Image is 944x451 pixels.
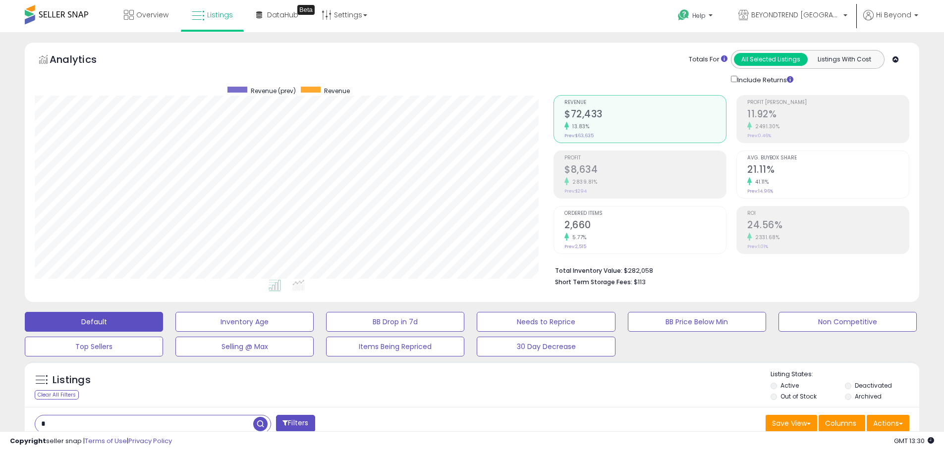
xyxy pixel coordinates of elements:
[564,155,726,161] span: Profit
[207,10,233,20] span: Listings
[326,337,464,356] button: Items Being Repriced
[10,436,46,446] strong: Copyright
[825,418,856,428] span: Columns
[855,392,882,401] label: Archived
[780,381,799,390] label: Active
[564,133,594,139] small: Prev: $63,635
[85,436,127,446] a: Terms of Use
[807,53,881,66] button: Listings With Cost
[692,11,706,20] span: Help
[25,337,163,356] button: Top Sellers
[564,164,726,177] h2: $8,634
[324,87,350,95] span: Revenue
[747,155,909,161] span: Avg. Buybox Share
[175,312,314,332] button: Inventory Age
[569,123,589,130] small: 13.83%
[477,312,615,332] button: Needs to Reprice
[564,244,586,250] small: Prev: 2,515
[778,312,917,332] button: Non Competitive
[752,234,779,241] small: 2331.68%
[564,108,726,122] h2: $72,433
[25,312,163,332] button: Default
[863,10,918,32] a: Hi Beyond
[689,55,727,64] div: Totals For
[747,100,909,105] span: Profit [PERSON_NAME]
[670,1,722,32] a: Help
[297,5,315,15] div: Tooltip anchor
[752,123,779,130] small: 2491.30%
[555,278,632,286] b: Short Term Storage Fees:
[569,234,587,241] small: 5.77%
[136,10,168,20] span: Overview
[734,53,808,66] button: All Selected Listings
[564,188,587,194] small: Prev: $294
[634,277,646,287] span: $113
[780,392,817,401] label: Out of Stock
[723,74,805,85] div: Include Returns
[747,244,768,250] small: Prev: 1.01%
[766,415,817,432] button: Save View
[50,52,116,69] h5: Analytics
[747,211,909,216] span: ROI
[569,178,597,186] small: 2839.81%
[267,10,298,20] span: DataHub
[867,415,909,432] button: Actions
[53,373,91,387] h5: Listings
[175,337,314,356] button: Selling @ Max
[751,10,840,20] span: BEYONDTREND [GEOGRAPHIC_DATA]
[10,437,172,446] div: seller snap | |
[326,312,464,332] button: BB Drop in 7d
[555,266,622,275] b: Total Inventory Value:
[128,436,172,446] a: Privacy Policy
[747,133,771,139] small: Prev: 0.46%
[747,219,909,233] h2: 24.56%
[876,10,911,20] span: Hi Beyond
[564,100,726,105] span: Revenue
[747,108,909,122] h2: 11.92%
[564,219,726,233] h2: 2,660
[752,178,769,186] small: 41.11%
[771,370,919,379] p: Listing States:
[35,390,79,400] div: Clear All Filters
[677,9,690,21] i: Get Help
[855,381,892,390] label: Deactivated
[276,415,315,432] button: Filters
[477,337,615,356] button: 30 Day Decrease
[628,312,766,332] button: BB Price Below Min
[564,211,726,216] span: Ordered Items
[747,188,773,194] small: Prev: 14.96%
[894,436,934,446] span: 2025-09-8 13:30 GMT
[251,87,296,95] span: Revenue (prev)
[747,164,909,177] h2: 21.11%
[555,264,902,276] li: $282,058
[819,415,865,432] button: Columns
